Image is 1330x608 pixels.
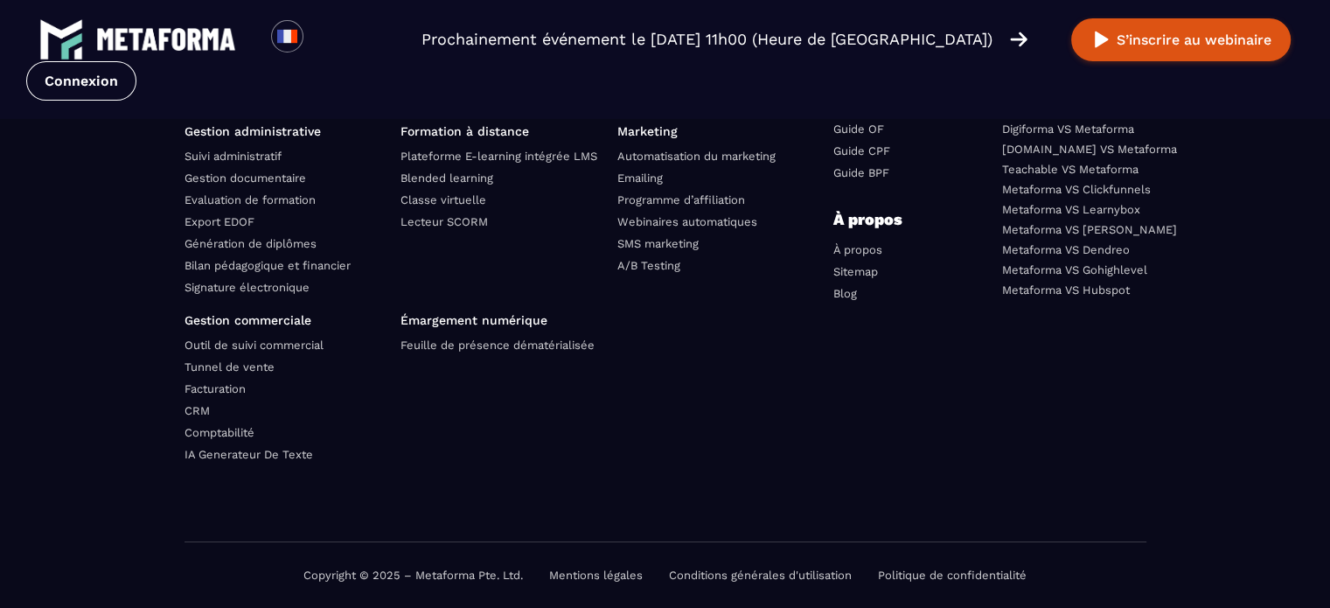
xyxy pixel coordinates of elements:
[833,166,889,179] a: Guide BPF
[400,339,595,352] a: Feuille de présence dématérialisée
[185,237,317,250] a: Génération de diplômes
[185,448,313,461] a: IA Generateur De Texte
[617,124,821,138] p: Marketing
[26,61,136,101] a: Connexion
[1002,122,1134,136] a: Digiforma VS Metaforma
[617,215,757,228] a: Webinaires automatiques
[833,265,878,278] a: Sitemap
[185,259,351,272] a: Bilan pédagogique et financier
[1002,283,1130,297] a: Metaforma VS Hubspot
[185,360,275,374] a: Tunnel de vente
[96,28,236,51] img: logo
[400,215,488,228] a: Lecteur SCORM
[185,281,310,294] a: Signature électronique
[185,171,306,185] a: Gestion documentaire
[669,569,852,582] a: Conditions générales d'utilisation
[1010,30,1027,49] img: arrow-right
[1002,183,1151,196] a: Metaforma VS Clickfunnels
[185,404,210,417] a: CRM
[276,25,298,47] img: fr
[185,193,316,206] a: Evaluation de formation
[185,382,246,395] a: Facturation
[617,193,745,206] a: Programme d’affiliation
[303,20,346,59] div: Search for option
[1002,203,1140,216] a: Metaforma VS Learnybox
[400,150,597,163] a: Plateforme E-learning intégrée LMS
[39,17,83,61] img: logo
[833,122,884,136] a: Guide OF
[617,150,776,163] a: Automatisation du marketing
[878,569,1027,582] a: Politique de confidentialité
[185,339,324,352] a: Outil de suivi commercial
[185,426,254,439] a: Comptabilité
[549,569,643,582] a: Mentions légales
[1090,29,1112,51] img: play
[400,171,493,185] a: Blended learning
[1002,243,1130,256] a: Metaforma VS Dendreo
[1002,263,1147,276] a: Metaforma VS Gohighlevel
[1002,223,1177,236] a: Metaforma VS [PERSON_NAME]
[421,27,992,52] p: Prochainement événement le [DATE] 11h00 (Heure de [GEOGRAPHIC_DATA])
[400,193,486,206] a: Classe virtuelle
[400,313,604,327] p: Émargement numérique
[185,150,282,163] a: Suivi administratif
[617,171,663,185] a: Emailing
[185,313,388,327] p: Gestion commerciale
[185,124,388,138] p: Gestion administrative
[833,144,890,157] a: Guide CPF
[1002,163,1139,176] a: Teachable VS Metaforma
[617,259,680,272] a: A/B Testing
[833,243,882,256] a: À propos
[1071,18,1291,61] button: S’inscrire au webinaire
[833,287,857,300] a: Blog
[185,215,254,228] a: Export EDOF
[833,207,938,232] p: À propos
[1002,143,1177,156] a: [DOMAIN_NAME] VS Metaforma
[318,29,331,50] input: Search for option
[617,237,699,250] a: SMS marketing
[400,124,604,138] p: Formation à distance
[303,569,523,582] p: Copyright © 2025 – Metaforma Pte. Ltd.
